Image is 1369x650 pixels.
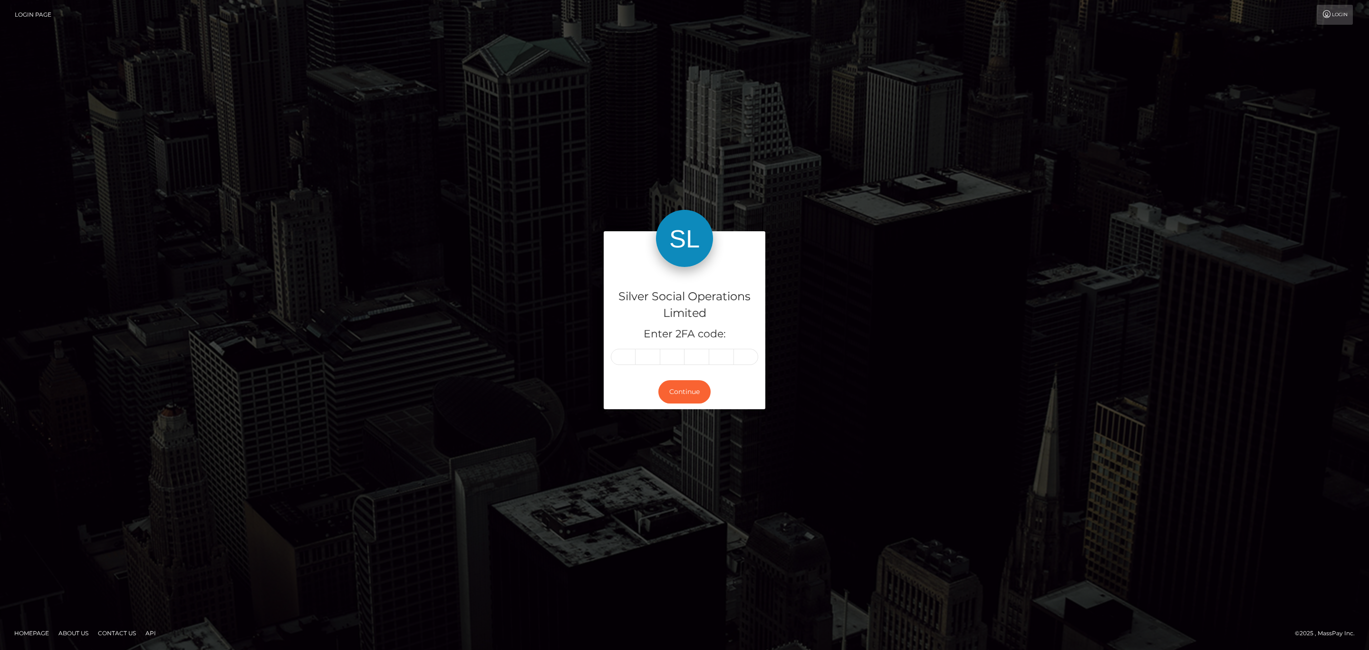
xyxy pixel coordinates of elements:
h5: Enter 2FA code: [611,327,758,342]
a: Login [1317,5,1353,25]
img: Silver Social Operations Limited [656,210,713,267]
a: About Us [55,626,92,640]
h4: Silver Social Operations Limited [611,288,758,322]
a: Contact Us [94,626,140,640]
a: API [142,626,160,640]
button: Continue [658,380,711,404]
div: © 2025 , MassPay Inc. [1295,628,1362,639]
a: Login Page [15,5,51,25]
a: Homepage [10,626,53,640]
